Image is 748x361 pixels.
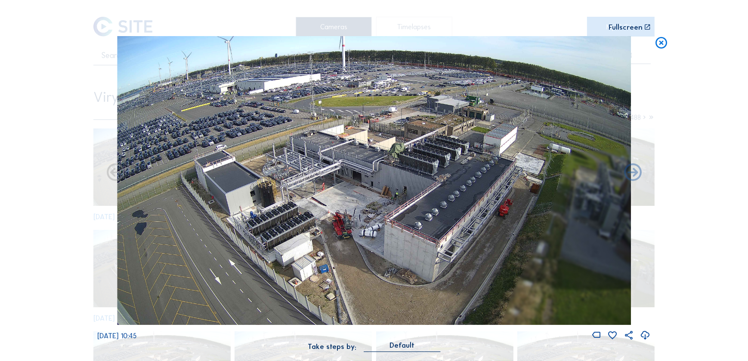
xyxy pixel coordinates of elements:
[389,341,414,349] div: Default
[308,343,356,350] div: Take steps by:
[609,24,643,31] div: Fullscreen
[97,331,136,340] span: [DATE] 10:45
[117,36,631,325] img: Image
[105,162,126,184] i: Forward
[622,162,643,184] i: Back
[364,341,440,352] div: Default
